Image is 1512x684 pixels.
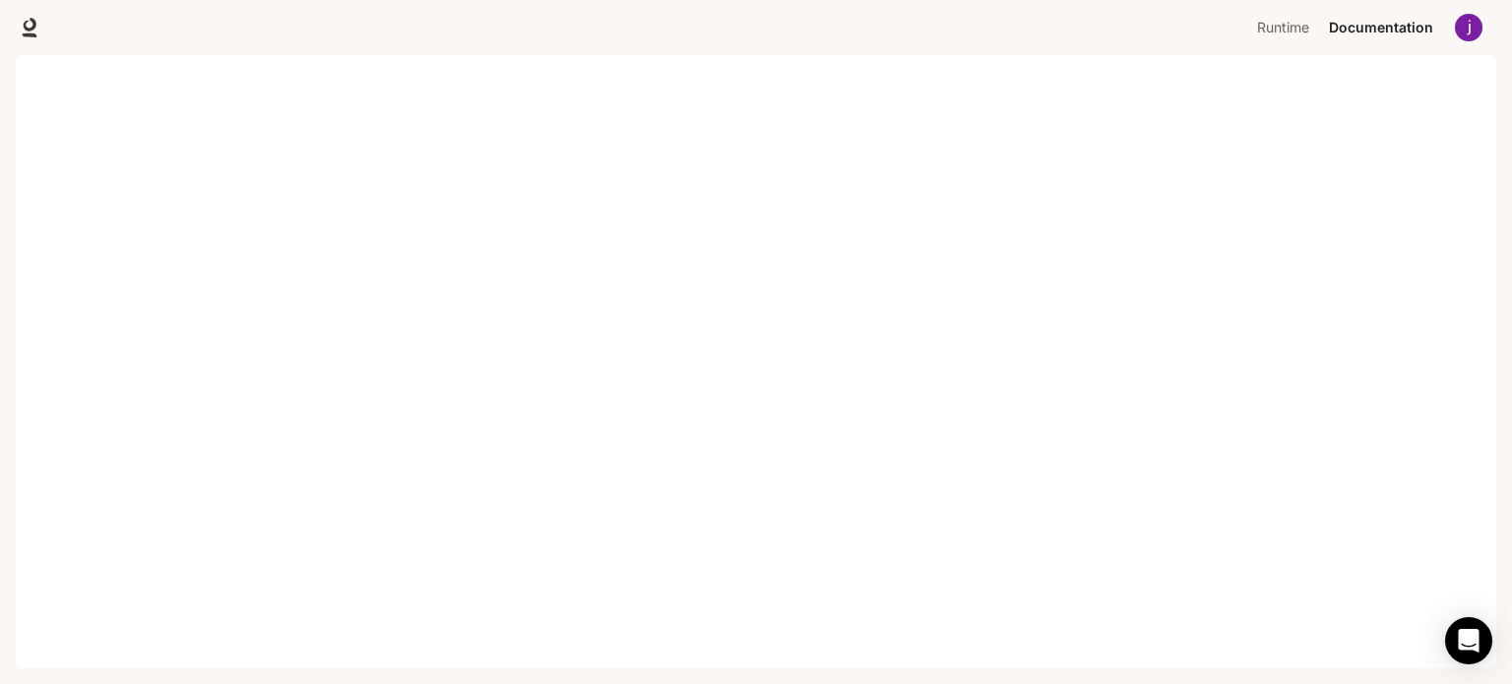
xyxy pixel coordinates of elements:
button: User avatar [1449,8,1488,47]
span: Runtime [1257,16,1309,40]
span: Documentation [1329,16,1433,40]
iframe: Documentation [16,55,1496,684]
img: User avatar [1455,14,1482,41]
a: Documentation [1321,8,1441,47]
div: Open Intercom Messenger [1445,617,1492,664]
a: Runtime [1247,8,1319,47]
